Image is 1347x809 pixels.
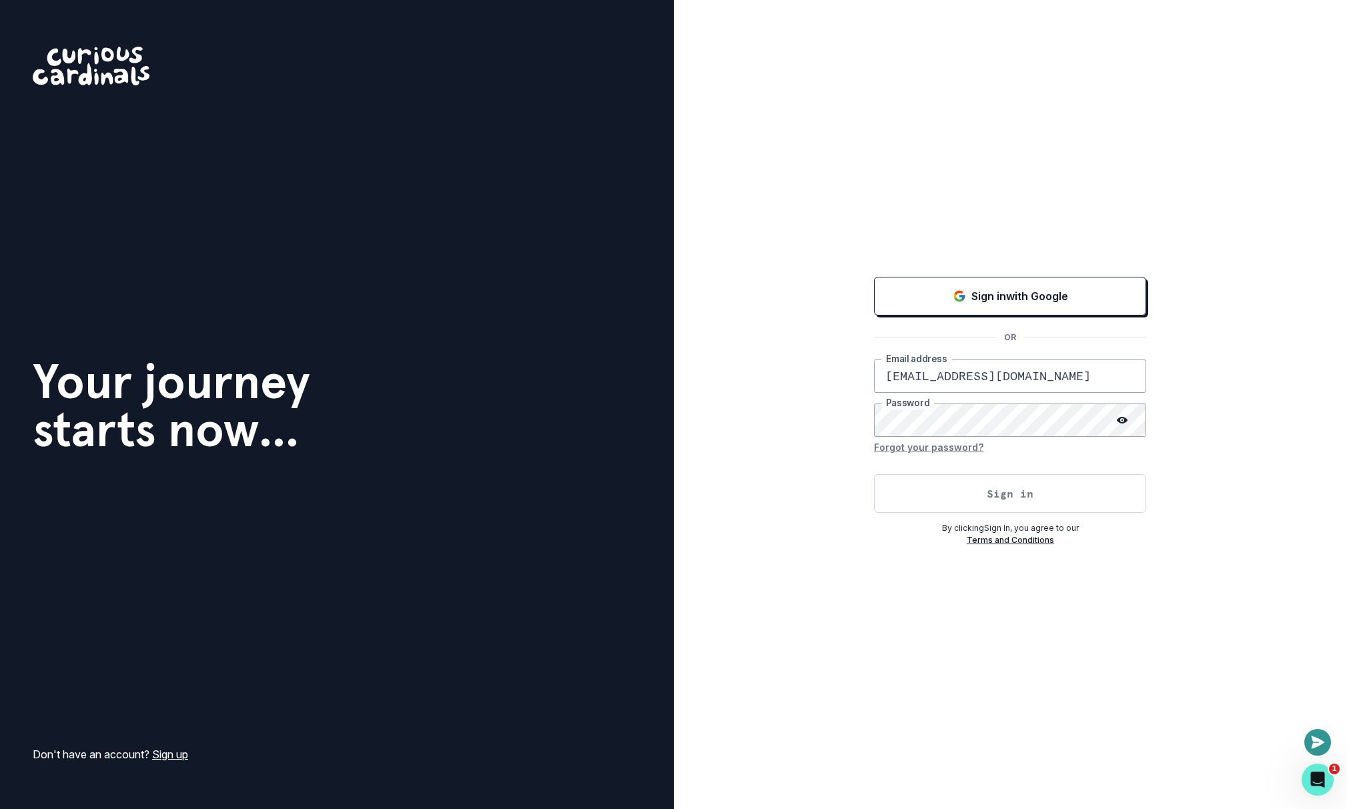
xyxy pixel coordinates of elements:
[874,437,983,458] button: Forgot your password?
[874,522,1146,534] p: By clicking Sign In , you agree to our
[152,748,188,761] a: Sign up
[874,277,1146,315] button: Sign in with Google (GSuite)
[996,331,1024,343] p: OR
[33,47,149,85] img: Curious Cardinals Logo
[967,535,1054,545] a: Terms and Conditions
[33,357,310,454] h1: Your journey starts now...
[874,474,1146,513] button: Sign in
[971,288,1068,304] p: Sign in with Google
[1304,729,1331,756] button: Open or close messaging widget
[1329,764,1340,774] span: 1
[1302,764,1334,796] iframe: Intercom live chat
[33,746,188,762] p: Don't have an account?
